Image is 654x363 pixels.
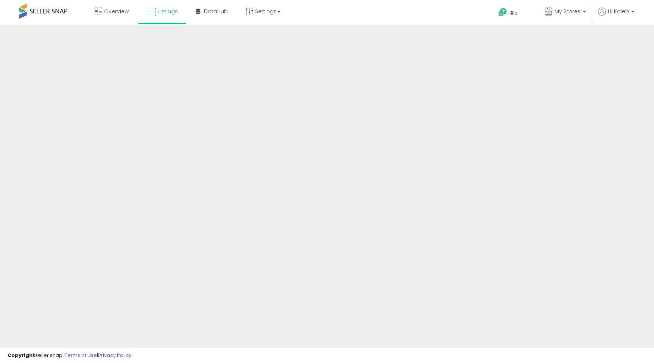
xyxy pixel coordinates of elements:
[204,8,228,15] span: DataHub
[104,8,129,15] span: Overview
[158,8,178,15] span: Listings
[554,8,581,15] span: My Stores
[608,8,629,15] span: Hi Kaleb
[498,8,508,17] i: Get Help
[492,2,533,25] a: Help
[508,10,518,16] span: Help
[598,8,634,25] a: Hi Kaleb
